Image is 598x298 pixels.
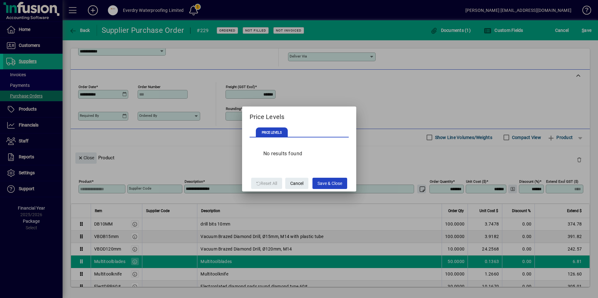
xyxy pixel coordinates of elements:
[257,144,309,164] div: No results found
[312,178,347,189] button: Save & Close
[317,178,342,189] span: Save & Close
[256,127,288,137] span: PRICE LEVELS
[242,107,356,125] h2: Price Levels
[290,178,303,189] span: Cancel
[285,178,308,189] button: Cancel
